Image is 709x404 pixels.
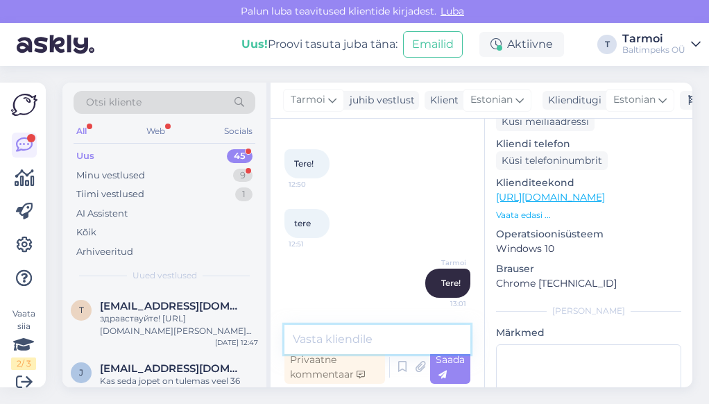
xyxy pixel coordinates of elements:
[496,262,681,276] p: Brauser
[414,258,466,268] span: Tarmoi
[76,245,133,259] div: Arhiveeritud
[622,33,701,56] a: TarmoiBaltimpeks OÜ
[227,149,253,163] div: 45
[86,95,142,110] span: Otsi kliente
[294,218,311,228] span: tere
[613,92,656,108] span: Estonian
[414,298,466,309] span: 13:01
[543,93,601,108] div: Klienditugi
[496,151,608,170] div: Küsi telefoninumbrit
[496,276,681,291] p: Chrome [TECHNICAL_ID]
[76,169,145,183] div: Minu vestlused
[289,179,341,190] span: 12:50
[496,326,681,340] p: Märkmed
[100,300,244,312] span: timur.kozlov@gmail.com
[470,92,513,108] span: Estonian
[241,37,268,51] b: Uus!
[76,207,128,221] div: AI Assistent
[403,31,463,58] button: Emailid
[344,93,415,108] div: juhib vestlust
[215,337,258,348] div: [DATE] 12:47
[289,239,341,249] span: 12:51
[241,36,398,53] div: Proovi tasuta juba täna:
[79,305,84,315] span: t
[76,187,144,201] div: Tiimi vestlused
[496,209,681,221] p: Vaata edasi ...
[496,242,681,256] p: Windows 10
[441,278,461,288] span: Tere!
[76,149,94,163] div: Uus
[294,158,314,169] span: Tere!
[79,367,83,378] span: j
[235,187,253,201] div: 1
[133,269,197,282] span: Uued vestlused
[496,137,681,151] p: Kliendi telefon
[221,122,255,140] div: Socials
[233,169,253,183] div: 9
[496,227,681,242] p: Operatsioonisüsteem
[11,308,36,370] div: Vaata siia
[100,362,244,375] span: janamottus@gmail.com
[622,44,685,56] div: Baltimpeks OÜ
[496,305,681,317] div: [PERSON_NAME]
[100,375,258,400] div: Kas seda jopet on tulemas veel 36 suurus?
[479,32,564,57] div: Aktiivne
[622,33,685,44] div: Tarmoi
[284,351,385,384] div: Privaatne kommentaar
[11,94,37,116] img: Askly Logo
[425,93,459,108] div: Klient
[100,312,258,337] div: здравствуйте! [URL][DOMAIN_NAME][PERSON_NAME] Telli kohe ja [PERSON_NAME] kätte juba 04. oktoober...
[496,176,681,190] p: Klienditeekond
[74,122,89,140] div: All
[11,357,36,370] div: 2 / 3
[597,35,617,54] div: T
[144,122,168,140] div: Web
[436,5,468,17] span: Luba
[496,112,595,131] div: Küsi meiliaadressi
[291,92,325,108] span: Tarmoi
[76,226,96,239] div: Kõik
[496,191,605,203] a: [URL][DOMAIN_NAME]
